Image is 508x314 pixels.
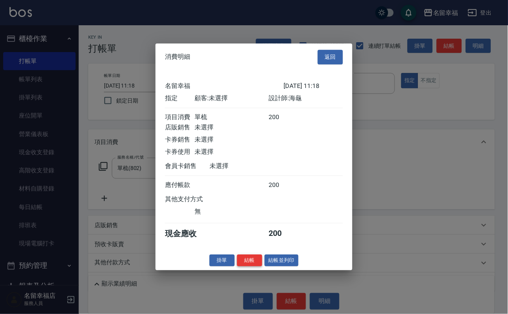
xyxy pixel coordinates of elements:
div: 未選擇 [195,123,269,132]
button: 掛單 [210,254,235,267]
div: 未選擇 [210,162,284,170]
div: 無 [195,207,269,216]
div: 設計師: 海龜 [269,94,343,103]
div: 卡券銷售 [165,136,195,144]
div: 名留幸福 [165,82,284,90]
div: 單梳 [195,113,269,121]
button: 結帳並列印 [265,254,299,267]
button: 結帳 [237,254,262,267]
div: 項目消費 [165,113,195,121]
div: 200 [269,228,298,239]
div: 會員卡銷售 [165,162,210,170]
div: 200 [269,113,298,121]
div: 店販銷售 [165,123,195,132]
div: [DATE] 11:18 [284,82,343,90]
div: 200 [269,181,298,189]
div: 卡券使用 [165,148,195,156]
button: 返回 [318,50,343,64]
div: 未選擇 [195,148,269,156]
div: 現金應收 [165,228,210,239]
div: 其他支付方式 [165,195,224,204]
span: 消費明細 [165,53,190,61]
div: 應付帳款 [165,181,195,189]
div: 指定 [165,94,195,103]
div: 未選擇 [195,136,269,144]
div: 顧客: 未選擇 [195,94,269,103]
